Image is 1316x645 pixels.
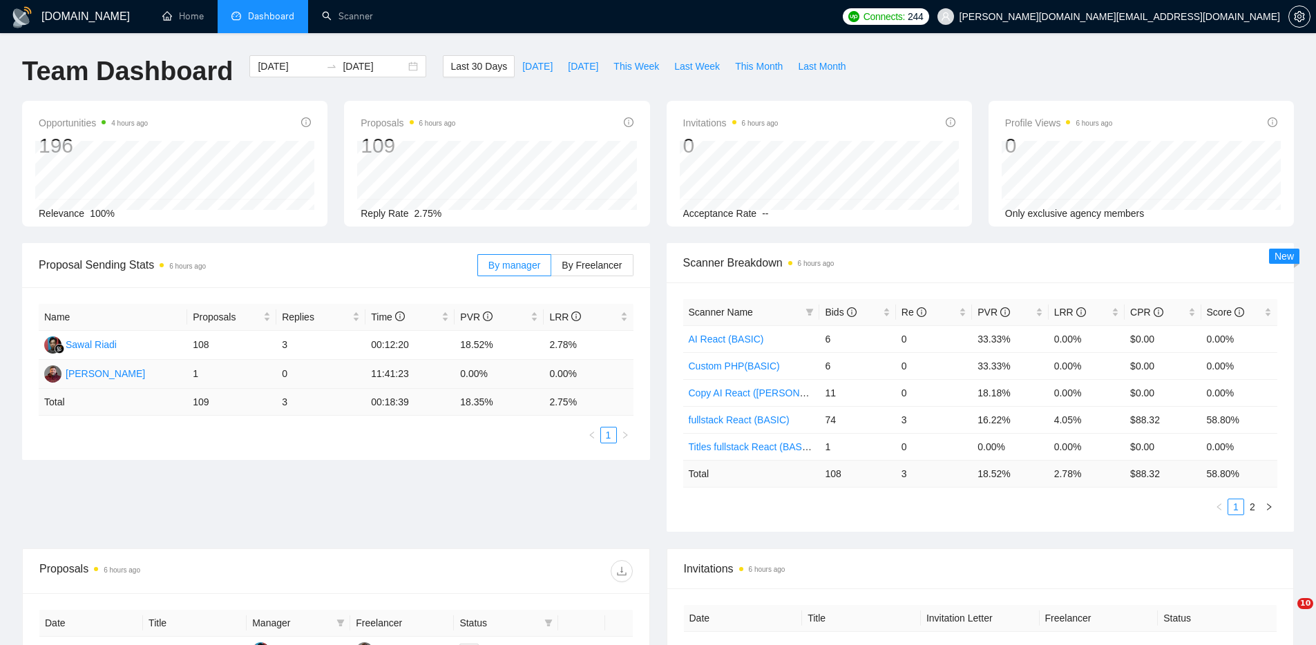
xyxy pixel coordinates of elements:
span: to [326,61,337,72]
span: info-circle [395,311,405,321]
span: filter [334,613,347,633]
th: Freelancer [350,610,454,637]
td: 0 [896,325,972,352]
a: 2 [1245,499,1260,514]
div: Sawal Riadi [66,337,117,352]
td: 18.35 % [455,389,544,416]
span: Opportunities [39,115,148,131]
a: SRSawal Riadi [44,338,117,349]
span: Scanner Name [689,307,753,318]
td: 0.00% [1201,352,1277,379]
td: 3 [896,460,972,487]
td: Total [39,389,187,416]
span: CPR [1130,307,1163,318]
span: info-circle [847,307,857,317]
a: Custom PHP(BASIC) [689,360,780,372]
span: Only exclusive agency members [1005,208,1145,219]
span: left [1215,503,1223,511]
a: AI React (BASIC) [689,334,764,345]
span: Proposals [361,115,455,131]
span: [DATE] [522,59,553,74]
span: dashboard [231,11,241,21]
th: Name [39,304,187,331]
td: 0 [276,360,365,389]
time: 6 hours ago [169,262,206,270]
td: 2.78 % [1049,460,1125,487]
span: Manager [252,615,331,630]
td: 1 [819,433,895,460]
td: 0.00% [455,360,544,389]
span: info-circle [483,311,493,321]
span: right [1265,503,1273,511]
span: info-circle [624,117,633,127]
span: LRR [1054,307,1086,318]
img: gigradar-bm.png [55,344,64,354]
span: Dashboard [248,10,294,22]
td: 00:12:20 [365,331,455,360]
td: 1 [187,360,276,389]
span: filter [803,302,817,322]
button: right [617,427,633,443]
td: 0.00% [1201,379,1277,406]
td: $0.00 [1125,433,1201,460]
td: 74 [819,406,895,433]
span: info-circle [1268,117,1277,127]
td: 0.00% [1049,433,1125,460]
time: 6 hours ago [742,119,779,127]
li: 2 [1244,499,1261,515]
span: Replies [282,309,350,325]
span: filter [542,613,555,633]
span: Re [902,307,926,318]
th: Proposals [187,304,276,331]
td: 3 [276,389,365,416]
td: $0.00 [1125,379,1201,406]
span: 10 [1297,598,1313,609]
span: 2.75% [414,208,442,219]
span: Proposal Sending Stats [39,256,477,273]
span: -- [762,208,768,219]
span: info-circle [301,117,311,127]
li: Next Page [617,427,633,443]
td: 58.80 % [1201,460,1277,487]
th: Date [39,610,143,637]
a: KP[PERSON_NAME] [44,367,145,378]
button: This Week [606,55,667,77]
button: setting [1288,6,1310,28]
button: Last 30 Days [443,55,515,77]
span: Acceptance Rate [683,208,757,219]
td: 0.00% [1201,433,1277,460]
th: Date [684,605,803,632]
span: Scanner Breakdown [683,254,1278,271]
li: 1 [600,427,617,443]
span: PVR [978,307,1010,318]
a: searchScanner [322,10,373,22]
span: Last 30 Days [450,59,507,74]
th: Title [143,610,247,637]
span: New [1275,251,1294,262]
a: fullstack React (BASIC) [689,414,790,425]
time: 4 hours ago [111,119,148,127]
a: homeHome [162,10,204,22]
th: Status [1158,605,1277,632]
td: 11 [819,379,895,406]
td: 0.00% [1049,325,1125,352]
span: download [611,566,632,577]
span: info-circle [1154,307,1163,317]
a: setting [1288,11,1310,22]
button: Last Week [667,55,727,77]
td: 4.05% [1049,406,1125,433]
button: download [611,560,633,582]
td: 0 [896,379,972,406]
td: 108 [187,331,276,360]
button: Last Month [790,55,853,77]
img: KP [44,365,61,383]
span: Profile Views [1005,115,1113,131]
span: info-circle [1234,307,1244,317]
button: [DATE] [560,55,606,77]
a: 1 [1228,499,1243,514]
button: right [1261,499,1277,515]
h1: Team Dashboard [22,55,233,88]
span: Connects: [864,9,905,24]
input: Start date [258,59,321,74]
th: Replies [276,304,365,331]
